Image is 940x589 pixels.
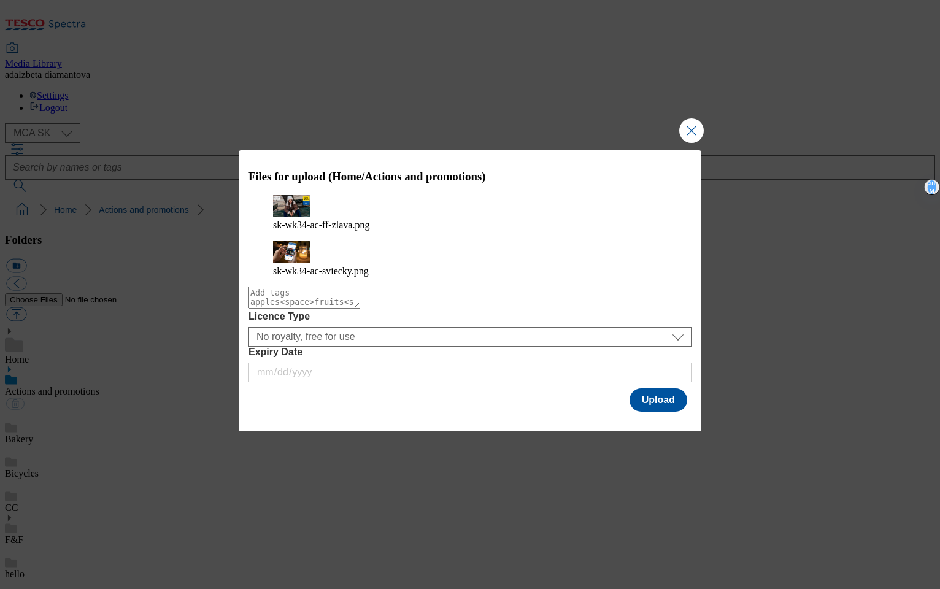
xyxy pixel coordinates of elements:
img: preview [273,195,310,217]
button: Close Modal [679,118,704,143]
h3: Files for upload (Home/Actions and promotions) [248,170,692,183]
figcaption: sk-wk34-ac-sviecky.png [273,266,667,277]
label: Expiry Date [248,347,692,358]
label: Licence Type [248,311,692,322]
div: Modal [239,150,701,431]
button: Upload [630,388,687,412]
img: preview [273,241,310,263]
figcaption: sk-wk34-ac-ff-zlava.png [273,220,667,231]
